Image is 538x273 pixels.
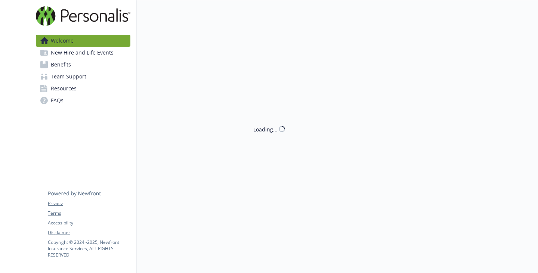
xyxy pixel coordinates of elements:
span: Benefits [51,59,71,71]
a: Welcome [36,35,130,47]
a: Disclaimer [48,229,130,236]
a: New Hire and Life Events [36,47,130,59]
span: Welcome [51,35,74,47]
a: Benefits [36,59,130,71]
div: Loading... [253,125,278,133]
a: Terms [48,210,130,217]
a: Accessibility [48,220,130,226]
p: Copyright © 2024 - 2025 , Newfront Insurance Services, ALL RIGHTS RESERVED [48,239,130,258]
a: Resources [36,83,130,94]
a: FAQs [36,94,130,106]
a: Privacy [48,200,130,207]
span: New Hire and Life Events [51,47,114,59]
span: Team Support [51,71,86,83]
span: FAQs [51,94,64,106]
span: Resources [51,83,77,94]
a: Team Support [36,71,130,83]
